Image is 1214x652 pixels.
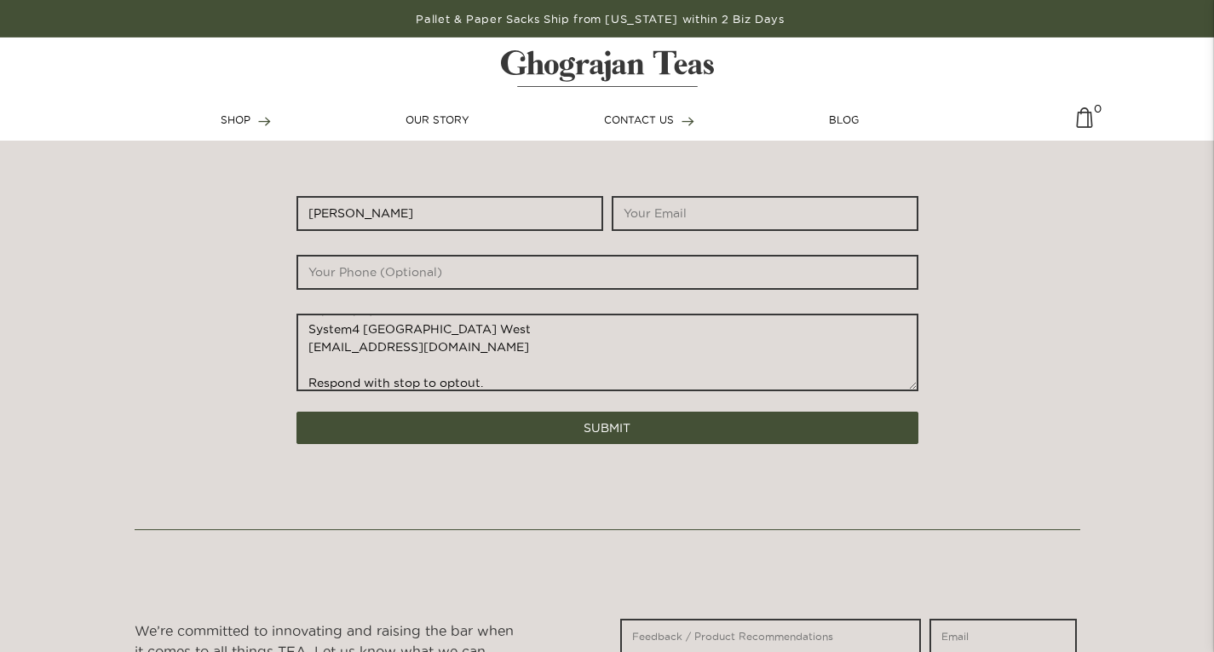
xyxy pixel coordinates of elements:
img: forward-arrow.svg [682,117,694,126]
a: 0 [1076,107,1093,141]
span: SHOP [221,114,250,125]
a: SHOP [221,113,271,128]
input: Your Email [612,196,918,231]
img: cart-icon-matt.svg [1076,107,1093,141]
input: Your Name [296,196,603,231]
a: OUR STORY [406,113,469,128]
a: BLOG [829,113,859,128]
span: 0 [1094,101,1102,108]
button: SUBMIT [296,412,918,444]
img: forward-arrow.svg [258,117,271,126]
input: Your Phone (Optional) [296,255,918,290]
span: CONTACT US [604,114,674,125]
img: logo-matt.svg [501,50,714,87]
a: CONTACT US [604,113,694,128]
